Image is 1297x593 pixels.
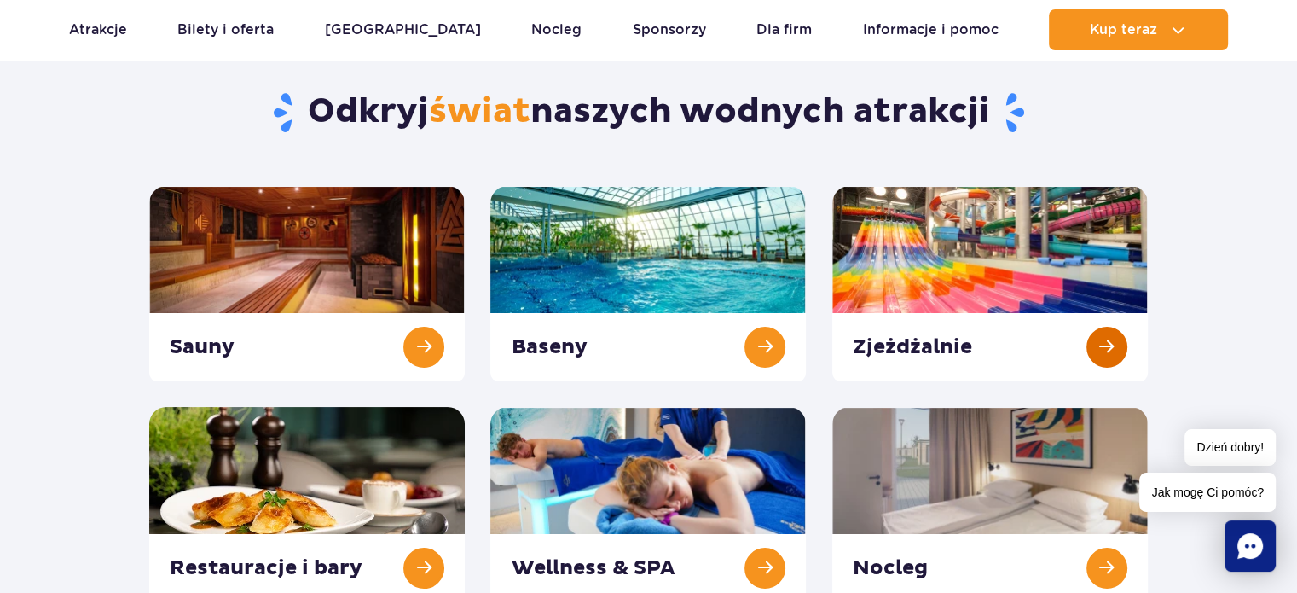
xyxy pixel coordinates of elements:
span: Kup teraz [1090,22,1157,38]
a: [GEOGRAPHIC_DATA] [325,9,481,50]
a: Atrakcje [69,9,127,50]
span: Jak mogę Ci pomóc? [1139,473,1276,512]
button: Kup teraz [1049,9,1228,50]
a: Sponsorzy [633,9,706,50]
span: Dzień dobry! [1184,429,1276,466]
a: Informacje i pomoc [863,9,999,50]
div: Chat [1225,520,1276,572]
a: Nocleg [531,9,582,50]
a: Bilety i oferta [177,9,274,50]
h1: Odkryj naszych wodnych atrakcji [149,90,1148,135]
span: świat [429,90,530,133]
a: Dla firm [756,9,812,50]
